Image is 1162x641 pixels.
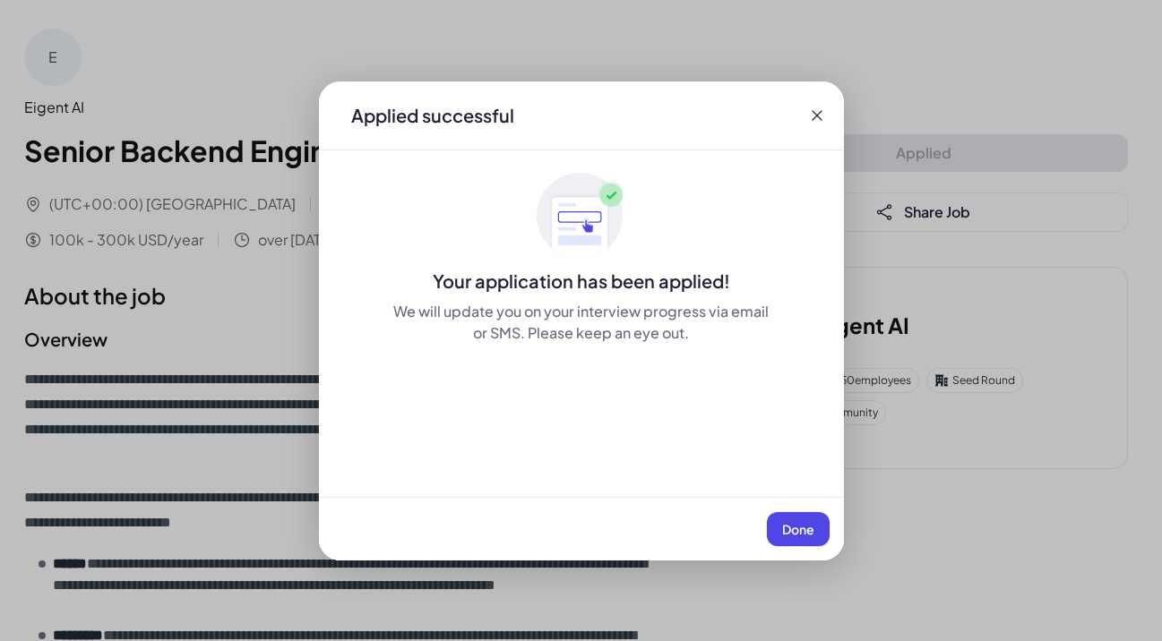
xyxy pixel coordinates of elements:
[391,301,772,344] div: We will update you on your interview progress via email or SMS. Please keep an eye out.
[767,512,830,546] button: Done
[351,103,514,128] div: Applied successful
[319,269,844,294] div: Your application has been applied!
[782,521,814,537] span: Done
[537,172,626,261] img: ApplyedMaskGroup3.svg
